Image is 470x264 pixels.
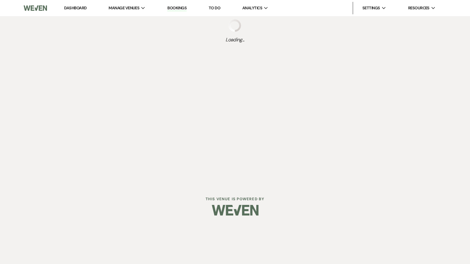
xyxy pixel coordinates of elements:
[109,5,139,11] span: Manage Venues
[212,199,258,221] img: Weven Logo
[167,5,187,11] a: Bookings
[24,2,47,15] img: Weven Logo
[64,5,86,11] a: Dashboard
[408,5,430,11] span: Resources
[362,5,380,11] span: Settings
[209,5,220,11] a: To Do
[242,5,262,11] span: Analytics
[229,19,241,32] img: loading spinner
[226,36,244,44] span: Loading...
